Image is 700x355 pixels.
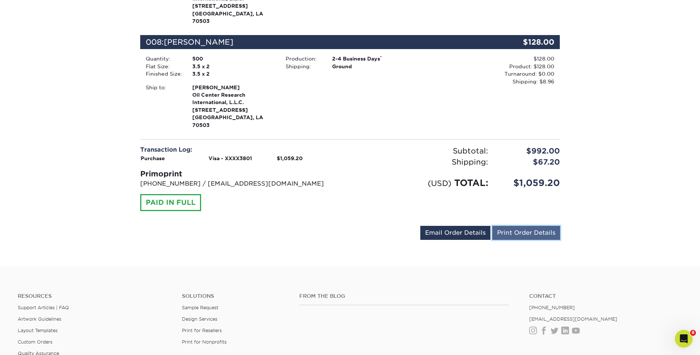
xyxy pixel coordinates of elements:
p: [PHONE_NUMBER] / [EMAIL_ADDRESS][DOMAIN_NAME] [140,179,345,188]
div: Ship to: [140,84,187,129]
span: 8 [690,330,696,336]
div: $992.00 [494,145,566,156]
div: Transaction Log: [140,145,345,154]
div: $128.00 [420,55,554,62]
a: Contact [529,293,682,299]
a: Layout Templates [18,328,58,333]
a: Email Order Details [420,226,490,240]
small: (USD) [428,179,451,188]
strong: [GEOGRAPHIC_DATA], LA 70503 [192,84,275,128]
div: Quantity: [140,55,187,62]
div: Ground [327,63,420,70]
div: 500 [187,55,280,62]
div: 008: [140,35,490,49]
div: $128.00 [490,35,560,49]
h4: Solutions [182,293,288,299]
a: Print Order Details [492,226,560,240]
div: 2-4 Business Days [327,55,420,62]
iframe: Google Customer Reviews [2,332,63,352]
iframe: Intercom live chat [675,330,693,348]
div: PAID IN FULL [140,194,201,211]
span: [STREET_ADDRESS] [192,106,275,114]
a: Print for Resellers [182,328,222,333]
strong: $1,059.20 [277,155,303,161]
div: Product: $128.00 Turnaround: $0.00 Shipping: $8.96 [420,63,554,85]
span: [STREET_ADDRESS] [192,2,275,10]
div: Primoprint [140,168,345,179]
span: [PERSON_NAME] [192,84,275,91]
span: [PERSON_NAME] [164,38,233,46]
div: 3.5 x 2 [187,70,280,77]
div: $1,059.20 [494,176,566,190]
a: Sample Request [182,305,218,310]
a: [PHONE_NUMBER] [529,305,575,310]
a: Print for Nonprofits [182,339,227,345]
h4: From the Blog [299,293,509,299]
strong: Visa - XXXX3801 [208,155,252,161]
a: [EMAIL_ADDRESS][DOMAIN_NAME] [529,316,617,322]
a: Design Services [182,316,217,322]
h4: Resources [18,293,171,299]
a: Artwork Guidelines [18,316,61,322]
div: Finished Size: [140,70,187,77]
span: Oil Center Research International, L.L.C. [192,91,275,106]
span: TOTAL: [454,177,488,188]
div: Flat Size: [140,63,187,70]
div: Shipping: [280,63,327,70]
div: Production: [280,55,327,62]
strong: Purchase [141,155,165,161]
div: Shipping: [350,156,494,168]
a: Support Articles | FAQ [18,305,69,310]
div: $67.20 [494,156,566,168]
div: Subtotal: [350,145,494,156]
div: 3.5 x 2 [187,63,280,70]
